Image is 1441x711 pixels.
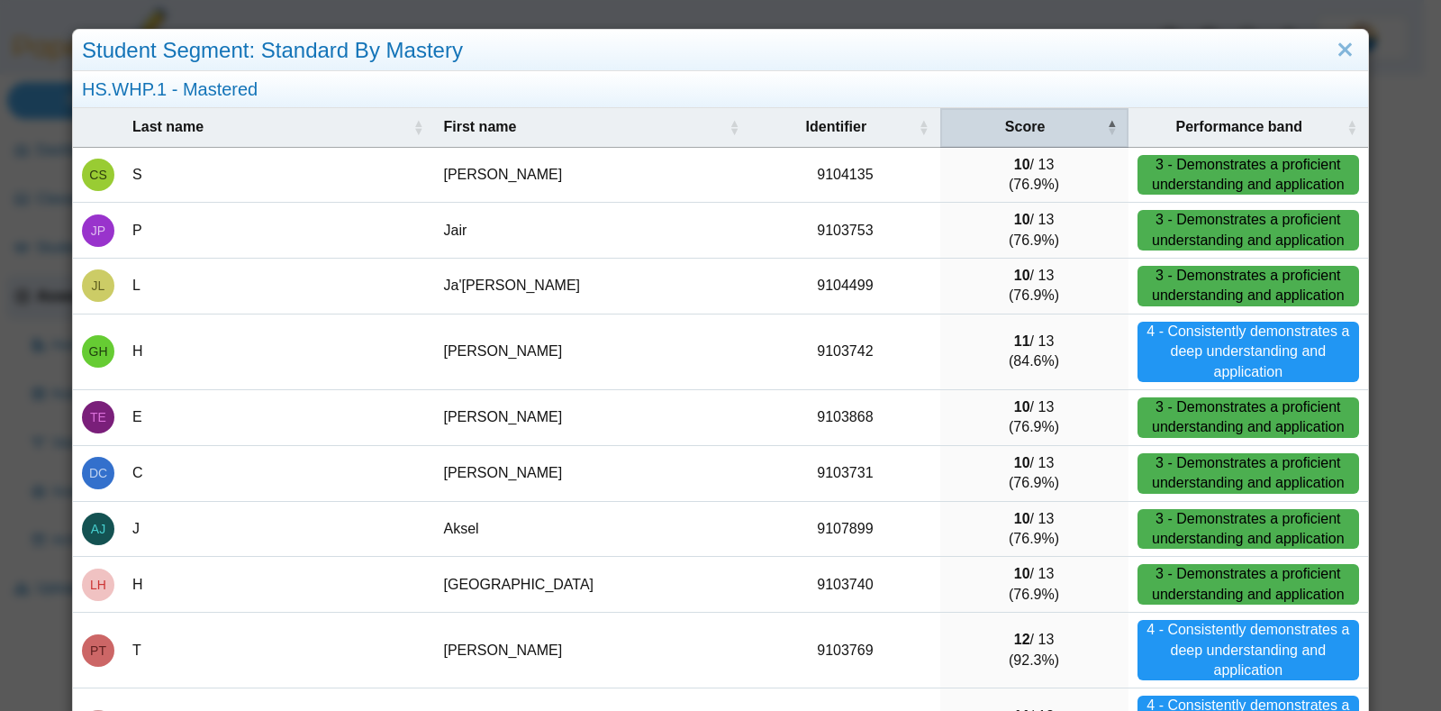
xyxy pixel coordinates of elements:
span: Last name : Activate to sort [413,108,424,146]
span: Performance band [1176,119,1302,134]
span: London H [90,579,106,591]
td: 9107899 [750,502,939,558]
td: H [123,557,435,613]
span: First name : Activate to sort [729,108,739,146]
td: L [123,259,435,314]
b: 10 [1014,157,1030,172]
td: S [123,148,435,204]
div: HS.WHP.1 - Mastered [73,71,1368,108]
td: [PERSON_NAME] [435,314,751,390]
span: Dane C [89,467,107,479]
td: [PERSON_NAME] [435,613,751,688]
span: Aksel J [91,523,105,535]
td: / 13 (92.3%) [940,613,1128,688]
span: Parker T [90,644,106,657]
span: First name [444,119,517,134]
td: 9103753 [750,203,939,259]
td: / 13 (76.9%) [940,203,1128,259]
td: / 13 (76.9%) [940,259,1128,314]
td: / 13 (76.9%) [940,390,1128,446]
td: 9103740 [750,557,939,613]
b: 11 [1014,333,1030,349]
b: 12 [1014,632,1030,647]
div: 3 - Demonstrates a proficient understanding and application [1137,397,1359,438]
b: 10 [1014,455,1030,470]
b: 10 [1014,511,1030,526]
td: / 13 (76.9%) [940,446,1128,502]
td: / 13 (76.9%) [940,557,1128,613]
div: 3 - Demonstrates a proficient understanding and application [1137,210,1359,251]
div: 3 - Demonstrates a proficient understanding and application [1137,155,1359,196]
td: 9104135 [750,148,939,204]
b: 10 [1014,268,1030,283]
td: / 13 (76.9%) [940,502,1128,558]
td: 9103731 [750,446,939,502]
td: P [123,203,435,259]
td: 9103742 [750,314,939,390]
td: H [123,314,435,390]
span: Last name [132,119,204,134]
span: Genevieve H [89,345,108,358]
td: Jair [435,203,751,259]
td: J [123,502,435,558]
td: / 13 (84.6%) [940,314,1128,390]
td: 9103868 [750,390,939,446]
td: [GEOGRAPHIC_DATA] [435,557,751,613]
span: Performance band : Activate to sort [1346,108,1357,146]
span: Ja'Angelo L [92,279,105,292]
td: [PERSON_NAME] [435,446,751,502]
div: 3 - Demonstrates a proficient understanding and application [1137,509,1359,550]
div: 4 - Consistently demonstrates a deep understanding and application [1137,620,1359,680]
span: Score [1005,119,1045,134]
span: Taylor E [90,411,106,424]
td: Aksel [435,502,751,558]
b: 10 [1014,566,1030,581]
td: E [123,390,435,446]
a: Close [1331,35,1359,66]
td: T [123,613,435,688]
td: C [123,446,435,502]
td: 9103769 [750,613,939,688]
b: 10 [1014,399,1030,415]
span: Carson S [89,169,106,181]
div: 3 - Demonstrates a proficient understanding and application [1137,453,1359,494]
td: / 13 (76.9%) [940,148,1128,204]
div: Student Segment: Standard By Mastery [73,30,1368,72]
span: Jair P [91,224,105,237]
span: Identifier : Activate to sort [919,108,929,146]
td: [PERSON_NAME] [435,390,751,446]
b: 10 [1014,212,1030,227]
span: Score : Activate to invert sorting [1107,108,1118,146]
div: 3 - Demonstrates a proficient understanding and application [1137,266,1359,306]
td: [PERSON_NAME] [435,148,751,204]
div: 4 - Consistently demonstrates a deep understanding and application [1137,322,1359,382]
td: 9104499 [750,259,939,314]
td: Ja'[PERSON_NAME] [435,259,751,314]
div: 3 - Demonstrates a proficient understanding and application [1137,564,1359,605]
span: Identifier [806,119,867,134]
